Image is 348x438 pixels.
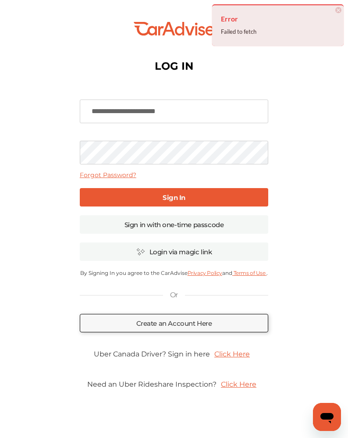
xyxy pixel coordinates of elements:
[80,188,268,207] a: Sign In
[94,350,210,358] span: Uber Canada Driver? Sign in here
[313,403,341,431] iframe: Button to launch messaging window
[134,22,215,36] img: CarAdvise-Logo.a185816e.svg
[80,314,268,332] a: Create an Account Here
[217,376,261,393] a: Click Here
[210,345,254,363] a: Click Here
[80,270,268,276] p: By Signing In you agree to the CarAdvise and .
[232,270,266,276] a: Terms of Use
[80,242,268,261] a: Login via magic link
[188,270,222,276] a: Privacy Policy
[170,290,178,300] p: Or
[80,215,268,234] a: Sign in with one-time passcode
[163,193,185,202] b: Sign In
[136,248,145,256] img: magic_icon.32c66aac.svg
[80,171,136,179] a: Forgot Password?
[87,380,217,388] span: Need an Uber Rideshare Inspection?
[155,62,193,71] h1: LOG IN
